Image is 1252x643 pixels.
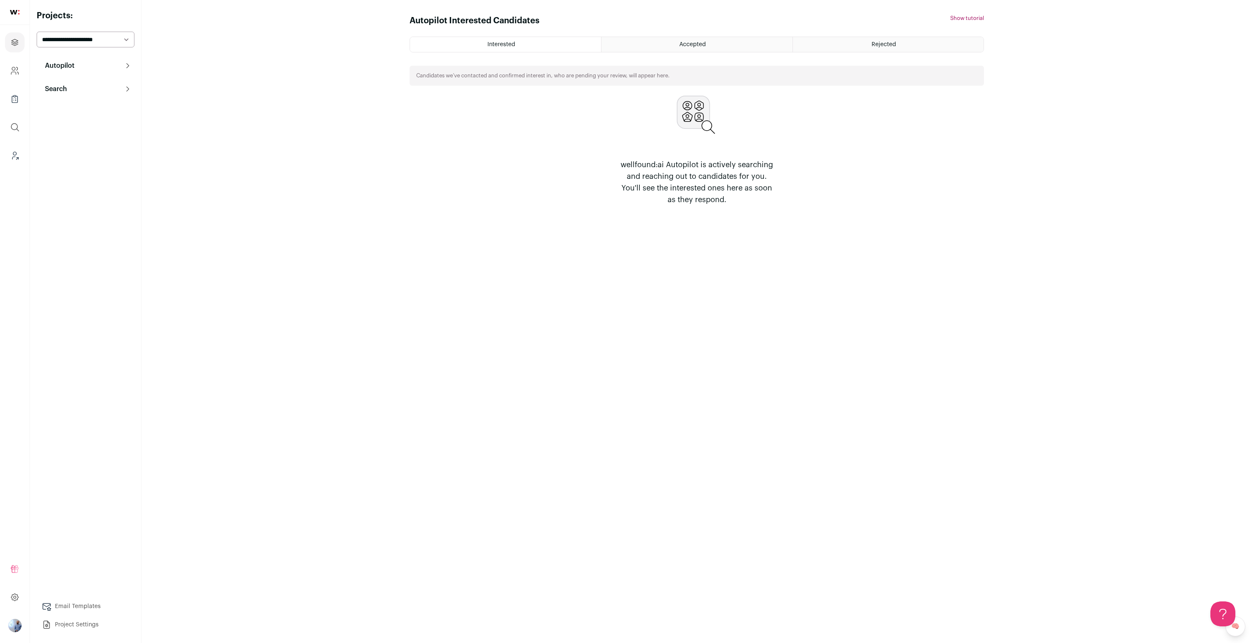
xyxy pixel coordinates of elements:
img: 97332-medium_jpg [8,619,22,632]
button: Show tutorial [950,15,984,22]
a: Company and ATS Settings [5,61,25,81]
a: Leads (Backoffice) [5,146,25,166]
button: Search [37,81,134,97]
a: Company Lists [5,89,25,109]
p: Search [40,84,67,94]
p: wellfound:ai Autopilot is actively searching and reaching out to candidates for you. You'll see t... [617,159,777,205]
h1: Autopilot Interested Candidates [410,15,539,27]
a: Rejected [793,37,984,52]
h2: Projects: [37,10,134,22]
button: Autopilot [37,57,134,74]
a: Project Settings [37,616,134,633]
iframe: Help Scout Beacon - Open [1210,601,1235,626]
span: Rejected [872,42,896,47]
a: Projects [5,32,25,52]
span: Accepted [679,42,706,47]
p: Autopilot [40,61,75,71]
p: Candidates we’ve contacted and confirmed interest in, who are pending your review, will appear here. [416,72,670,79]
span: Interested [487,42,515,47]
img: wellfound-shorthand-0d5821cbd27db2630d0214b213865d53afaa358527fdda9d0ea32b1df1b89c2c.svg [10,10,20,15]
a: Accepted [601,37,792,52]
button: Open dropdown [8,619,22,632]
a: 🧠 [1225,616,1245,636]
a: Email Templates [37,598,134,615]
